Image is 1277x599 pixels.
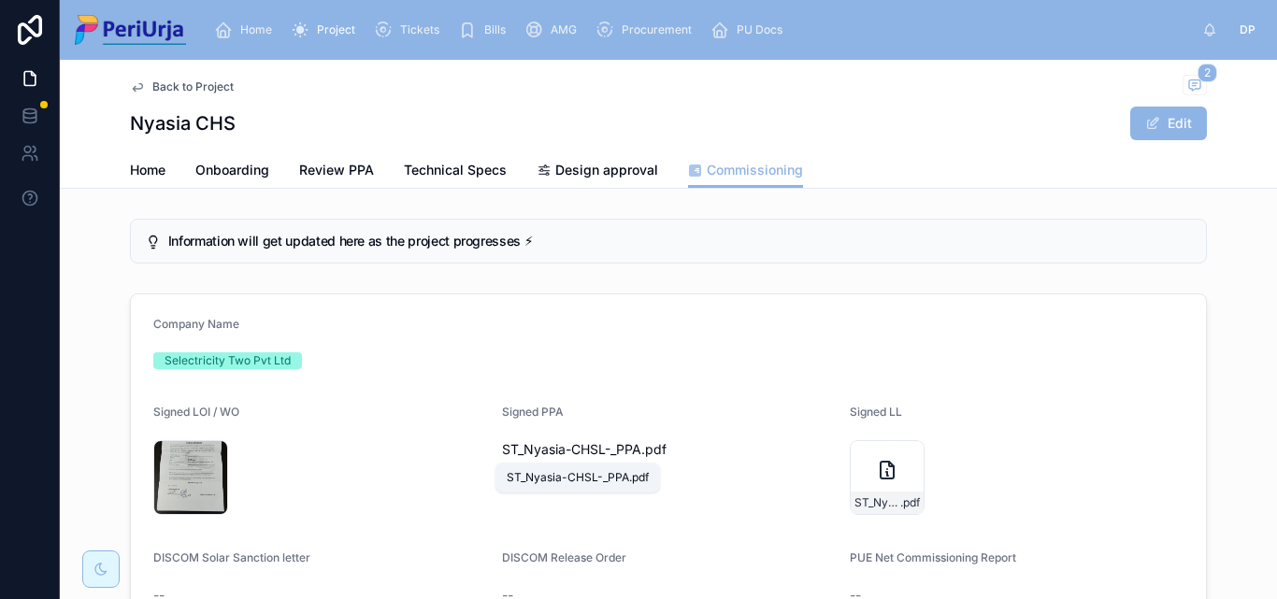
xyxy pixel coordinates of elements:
span: Signed PPA [502,405,564,419]
a: AMG [519,13,590,47]
span: DISCOM Solar Sanction letter [153,550,310,564]
span: Home [130,161,165,179]
a: Design approval [537,153,658,191]
a: Home [130,153,165,191]
div: Selectricity Two Pvt Ltd [165,352,291,369]
a: Project [285,13,368,47]
span: Tickets [400,22,439,37]
a: Tickets [368,13,452,47]
a: Commissioning [688,153,803,189]
span: Technical Specs [404,161,507,179]
button: Edit [1130,107,1207,140]
div: scrollable content [201,9,1202,50]
span: Home [240,22,272,37]
span: AMG [551,22,577,37]
span: PUE Net Commissioning Report [850,550,1016,564]
h1: Nyasia CHS [130,110,236,136]
img: App logo [75,15,186,45]
span: DP [1240,22,1255,37]
a: Review PPA [299,153,374,191]
a: Technical Specs [404,153,507,191]
span: Onboarding [195,161,269,179]
span: Review PPA [299,161,374,179]
span: ST_Nyasia-CHSL-_PPA [502,440,641,459]
span: DISCOM Release Order [502,550,626,564]
span: 2 [1198,64,1217,82]
span: Commissioning [707,161,803,179]
a: PU Docs [705,13,796,47]
span: ST_Nyasia-CHSL_LL [854,495,900,510]
button: 2 [1183,75,1207,98]
span: Company Name [153,317,239,331]
h5: Information will get updated here as the project progresses ⚡ [168,235,1191,248]
a: Bills [452,13,519,47]
a: Onboarding [195,153,269,191]
div: ST_Nyasia-CHSL-_PPA.pdf [507,470,649,485]
span: Back to Project [152,79,234,94]
a: Home [208,13,285,47]
span: PU Docs [737,22,782,37]
span: Project [317,22,355,37]
a: Back to Project [130,79,234,94]
span: Design approval [555,161,658,179]
a: Procurement [590,13,705,47]
span: .pdf [900,495,920,510]
span: Signed LL [850,405,902,419]
span: Bills [484,22,506,37]
span: Signed LOI / WO [153,405,239,419]
span: Procurement [622,22,692,37]
span: .pdf [641,440,667,459]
